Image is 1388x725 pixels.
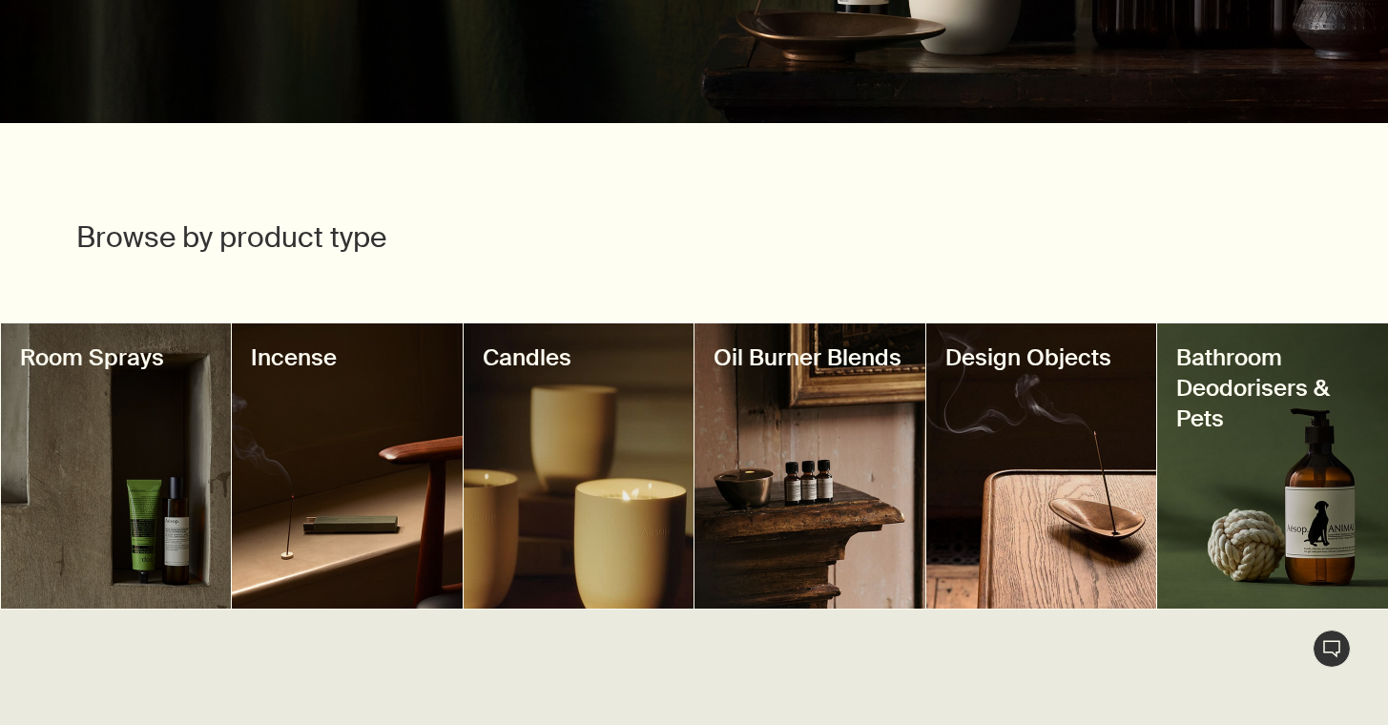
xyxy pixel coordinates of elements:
a: Aesop brass oil burner and Aesop room spray placed on a wooden shelf next to a drawerOil Burner B... [694,323,925,609]
h3: Oil Burner Blends [714,342,906,373]
h3: Incense [251,342,444,373]
a: Aesop aromatique incense burning on a brown ledge next to a chairIncense [232,323,463,609]
button: Live Assistance [1313,630,1351,668]
h2: Browse by product type [76,218,488,257]
a: Aesop Animal bottle and a dog toy placed in front of a green background.Bathroom Deodorisers & Pets [1157,323,1388,609]
a: Aesop rooms spray in amber glass spray bottle placed next to Aesop geranium hand balm in tube on ... [1,323,232,609]
h3: Bathroom Deodorisers & Pets [1176,342,1369,434]
h3: Candles [483,342,675,373]
h3: Design Objects [945,342,1138,373]
a: Aesop candle placed next to Aesop hand wash in an amber pump bottle on brown tiled shelf.Candles [464,323,694,609]
h3: Room Sprays [20,342,213,373]
a: Aesop bronze incense holder with burning incense on top of a wooden tableDesign Objects [926,323,1157,609]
